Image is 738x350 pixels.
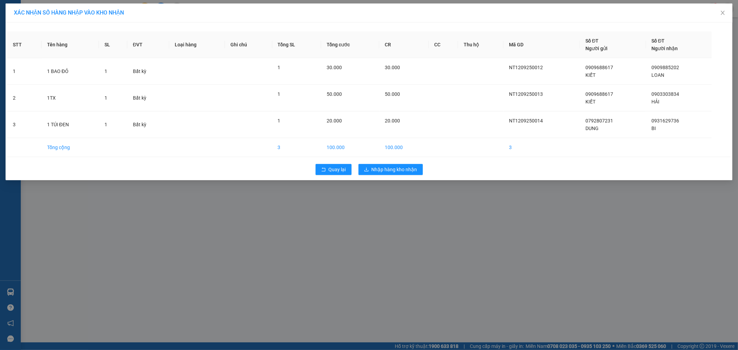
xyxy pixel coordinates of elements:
[327,91,342,97] span: 50.000
[713,3,732,23] button: Close
[652,38,665,44] span: Số ĐT
[509,65,543,70] span: NT1209250012
[327,65,342,70] span: 30.000
[278,65,281,70] span: 1
[272,31,321,58] th: Tổng SL
[585,72,595,78] span: KIẾT
[321,31,379,58] th: Tổng cước
[585,99,595,104] span: KIẾT
[509,118,543,123] span: NT1209250014
[372,166,417,173] span: Nhập hàng kho nhận
[42,58,99,85] td: 1 BAO ĐỎ
[104,95,107,101] span: 1
[585,46,608,51] span: Người gửi
[458,31,503,58] th: Thu hộ
[42,138,99,157] td: Tổng cộng
[327,118,342,123] span: 20.000
[652,126,656,131] span: BI
[104,122,107,127] span: 1
[127,111,169,138] td: Bất kỳ
[127,58,169,85] td: Bất kỳ
[585,65,613,70] span: 0909688617
[720,10,726,16] span: close
[585,126,599,131] span: DUNG
[652,65,679,70] span: 0909885202
[14,9,124,16] span: XÁC NHẬN SỐ HÀNG NHẬP VÀO KHO NHẬN
[652,118,679,123] span: 0931629736
[652,46,678,51] span: Người nhận
[278,91,281,97] span: 1
[503,138,580,157] td: 3
[7,111,42,138] td: 3
[321,138,379,157] td: 100.000
[652,91,679,97] span: 0903303834
[42,31,99,58] th: Tên hàng
[652,99,659,104] span: HẢI
[7,85,42,111] td: 2
[316,164,352,175] button: rollbackQuay lại
[225,31,272,58] th: Ghi chú
[358,164,423,175] button: downloadNhập hàng kho nhận
[585,91,613,97] span: 0909688617
[429,31,458,58] th: CC
[329,166,346,173] span: Quay lại
[379,138,429,157] td: 100.000
[169,31,225,58] th: Loại hàng
[42,111,99,138] td: 1 TÚI ĐEN
[385,91,400,97] span: 50.000
[652,72,664,78] span: LOAN
[272,138,321,157] td: 3
[509,91,543,97] span: NT1209250013
[7,31,42,58] th: STT
[42,85,99,111] td: 1TX
[585,118,613,123] span: 0792807231
[99,31,127,58] th: SL
[385,118,400,123] span: 20.000
[104,68,107,74] span: 1
[127,85,169,111] td: Bất kỳ
[364,167,369,173] span: download
[503,31,580,58] th: Mã GD
[127,31,169,58] th: ĐVT
[385,65,400,70] span: 30.000
[379,31,429,58] th: CR
[278,118,281,123] span: 1
[321,167,326,173] span: rollback
[7,58,42,85] td: 1
[585,38,599,44] span: Số ĐT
